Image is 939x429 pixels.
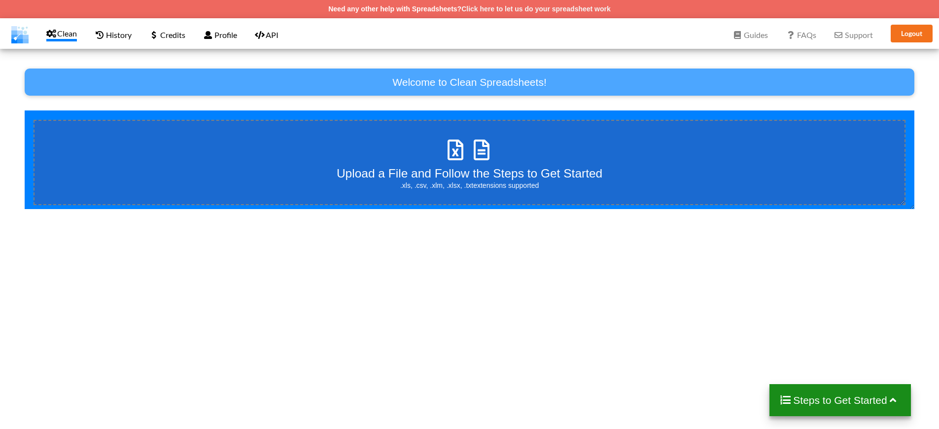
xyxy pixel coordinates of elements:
p: Profile [203,30,237,40]
p: Credits [149,30,185,40]
h4: Welcome to Clean Spreadsheets! [32,76,907,88]
img: LogoIcon.png [11,26,29,43]
p: FAQs [786,30,816,40]
p: .xls, .csv, .xlm, .xlsx, .txt extensions supported [337,180,602,190]
h3: Upload a File and Follow the Steps to Get Started [337,166,602,180]
button: Logout [891,25,933,42]
h4: Steps to Get Started [779,394,901,406]
p: Guides [733,30,768,40]
a: Click here to let us do your spreadsheet work [461,5,611,13]
p: Clean [46,29,77,41]
span: Support [834,31,873,39]
p: API [255,30,278,40]
p: History [95,30,131,40]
